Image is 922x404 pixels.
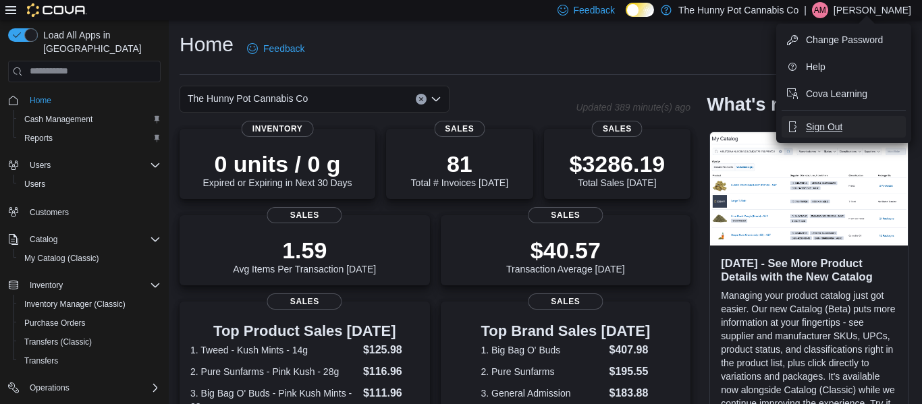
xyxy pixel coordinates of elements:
span: Sign Out [806,120,842,134]
p: $40.57 [506,237,625,264]
span: Inventory [24,277,161,293]
button: Reports [13,129,166,148]
dd: $125.98 [363,342,419,358]
div: Total Sales [DATE] [569,150,665,188]
span: Users [24,179,45,190]
dt: 2. Pure Sunfarms [481,365,603,378]
span: My Catalog (Classic) [24,253,99,264]
p: Updated 389 minute(s) ago [576,102,690,113]
span: Reports [24,133,53,144]
dd: $407.98 [609,342,651,358]
h2: What's new [707,94,806,115]
span: Operations [24,380,161,396]
a: Cash Management [19,111,98,127]
span: Home [24,92,161,109]
div: Ashley Moase [812,2,828,18]
button: Open list of options [431,94,441,105]
dt: 3. General Admission [481,386,603,400]
div: Avg Items Per Transaction [DATE] [233,237,376,275]
button: Inventory Manager (Classic) [13,295,166,314]
button: Catalog [24,231,63,248]
h1: Home [180,31,234,58]
button: Sign Out [782,116,906,138]
span: Sales [528,293,603,310]
span: Inventory [242,121,314,137]
span: Operations [30,382,70,393]
h3: Top Product Sales [DATE] [190,323,419,339]
input: Dark Mode [626,3,654,17]
span: Users [30,160,51,171]
button: Purchase Orders [13,314,166,333]
dd: $111.96 [363,385,419,401]
a: Customers [24,204,74,221]
a: Reports [19,130,58,146]
span: Reports [19,130,161,146]
span: Transfers [19,353,161,369]
span: Catalog [30,234,57,245]
span: Customers [30,207,69,218]
a: Users [19,176,51,192]
dd: $116.96 [363,364,419,380]
a: Inventory Manager (Classic) [19,296,131,312]
span: Change Password [806,33,883,47]
span: Transfers (Classic) [19,334,161,350]
span: Inventory [30,280,63,291]
button: Users [13,175,166,194]
span: Sales [434,121,485,137]
span: Cova Learning [806,87,867,100]
button: Inventory [24,277,68,293]
div: Total # Invoices [DATE] [411,150,508,188]
a: Purchase Orders [19,315,91,331]
p: $3286.19 [569,150,665,177]
p: 81 [411,150,508,177]
span: Purchase Orders [24,318,86,328]
p: The Hunny Pot Cannabis Co [678,2,798,18]
span: Help [806,60,825,74]
span: Load All Apps in [GEOGRAPHIC_DATA] [38,28,161,55]
span: The Hunny Pot Cannabis Co [188,90,308,107]
span: Transfers (Classic) [24,337,92,347]
dt: 2. Pure Sunfarms - Pink Kush - 28g [190,365,358,378]
span: Inventory Manager (Classic) [24,299,126,310]
span: Transfers [24,355,58,366]
span: Home [30,95,51,106]
a: My Catalog (Classic) [19,250,105,266]
span: Cash Management [19,111,161,127]
h3: [DATE] - See More Product Details with the New Catalog [721,256,897,283]
button: Users [24,157,56,173]
h3: Top Brand Sales [DATE] [481,323,650,339]
span: Catalog [24,231,161,248]
button: Home [3,90,166,110]
dt: 1. Tweed - Kush Mints - 14g [190,343,358,357]
dd: $183.88 [609,385,651,401]
img: Cova [27,3,87,17]
span: Users [19,176,161,192]
button: Cash Management [13,110,166,129]
div: Expired or Expiring in Next 30 Days [203,150,352,188]
a: Transfers (Classic) [19,334,97,350]
p: 0 units / 0 g [203,150,352,177]
button: My Catalog (Classic) [13,249,166,268]
span: Feedback [263,42,304,55]
button: Transfers (Classic) [13,333,166,351]
span: Sales [592,121,643,137]
p: [PERSON_NAME] [834,2,911,18]
button: Change Password [782,29,906,51]
button: Transfers [13,351,166,370]
button: Clear input [416,94,427,105]
span: Feedback [574,3,615,17]
a: Transfers [19,353,63,369]
span: Customers [24,203,161,220]
span: Users [24,157,161,173]
span: My Catalog (Classic) [19,250,161,266]
button: Operations [24,380,75,396]
dt: 1. Big Bag O' Buds [481,343,603,357]
span: AM [814,2,826,18]
button: Customers [3,202,166,221]
span: Sales [267,293,342,310]
button: Operations [3,378,166,397]
span: Sales [267,207,342,223]
button: Catalog [3,230,166,249]
button: Inventory [3,276,166,295]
